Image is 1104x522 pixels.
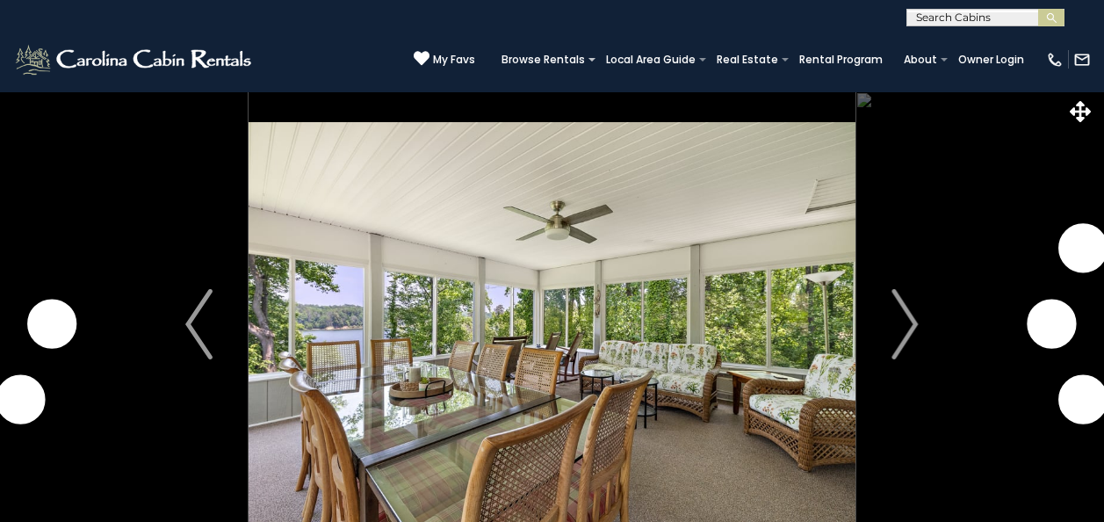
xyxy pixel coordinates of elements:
span: My Favs [433,52,475,68]
a: My Favs [414,50,475,69]
img: White-1-2.png [13,42,256,77]
img: arrow [891,289,918,359]
a: Owner Login [949,47,1033,72]
a: Rental Program [790,47,891,72]
img: mail-regular-white.png [1073,51,1091,69]
a: Local Area Guide [597,47,704,72]
img: phone-regular-white.png [1046,51,1064,69]
a: About [895,47,946,72]
a: Browse Rentals [493,47,594,72]
img: arrow [185,289,212,359]
a: Real Estate [708,47,787,72]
